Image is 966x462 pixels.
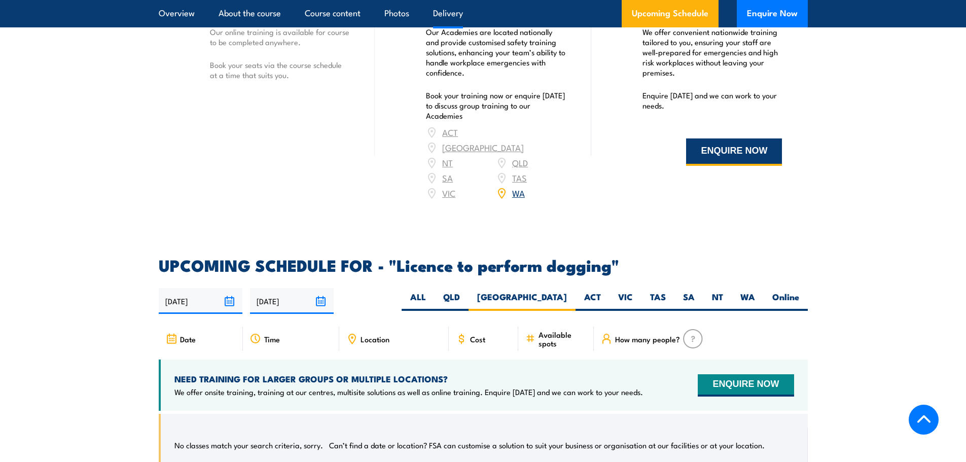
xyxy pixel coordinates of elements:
[703,291,732,311] label: NT
[174,440,323,450] p: No classes match your search criteria, sorry.
[469,291,576,311] label: [GEOGRAPHIC_DATA]
[426,27,566,78] p: Our Academies are located nationally and provide customised safety training solutions, enhancing ...
[615,335,680,343] span: How many people?
[512,187,525,199] a: WA
[610,291,641,311] label: VIC
[732,291,764,311] label: WA
[764,291,808,311] label: Online
[361,335,389,343] span: Location
[174,373,643,384] h4: NEED TRAINING FOR LARGER GROUPS OR MULTIPLE LOCATIONS?
[402,291,435,311] label: ALL
[159,258,808,272] h2: UPCOMING SCHEDULE FOR - "Licence to perform dogging"
[250,288,334,314] input: To date
[159,288,242,314] input: From date
[686,138,782,166] button: ENQUIRE NOW
[539,330,587,347] span: Available spots
[180,335,196,343] span: Date
[641,291,674,311] label: TAS
[264,335,280,343] span: Time
[435,291,469,311] label: QLD
[329,440,765,450] p: Can’t find a date or location? FSA can customise a solution to suit your business or organisation...
[642,90,782,111] p: Enquire [DATE] and we can work to your needs.
[174,387,643,397] p: We offer onsite training, training at our centres, multisite solutions as well as online training...
[698,374,794,397] button: ENQUIRE NOW
[210,27,350,47] p: Our online training is available for course to be completed anywhere.
[674,291,703,311] label: SA
[470,335,485,343] span: Cost
[642,27,782,78] p: We offer convenient nationwide training tailored to you, ensuring your staff are well-prepared fo...
[426,90,566,121] p: Book your training now or enquire [DATE] to discuss group training to our Academies
[576,291,610,311] label: ACT
[210,60,350,80] p: Book your seats via the course schedule at a time that suits you.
